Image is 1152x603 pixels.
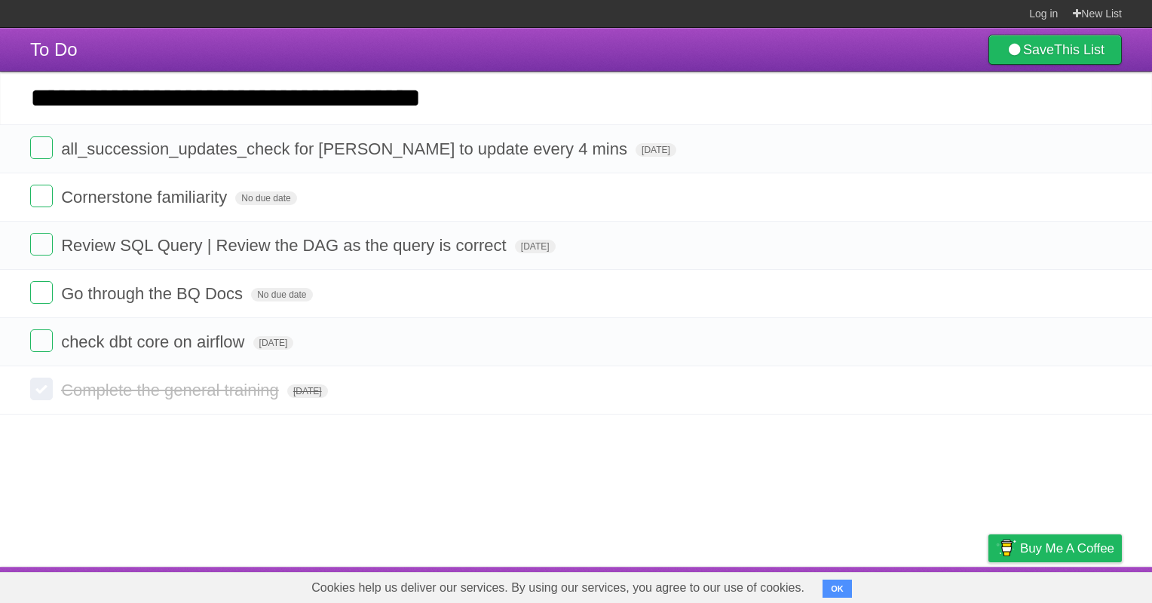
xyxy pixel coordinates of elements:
[1020,535,1114,562] span: Buy me a coffee
[61,284,247,303] span: Go through the BQ Docs
[838,571,899,599] a: Developers
[287,384,328,398] span: [DATE]
[30,39,78,60] span: To Do
[30,329,53,352] label: Done
[61,236,510,255] span: Review SQL Query | Review the DAG as the query is correct
[988,35,1122,65] a: SaveThis List
[636,143,676,157] span: [DATE]
[918,571,951,599] a: Terms
[996,535,1016,561] img: Buy me a coffee
[988,534,1122,562] a: Buy me a coffee
[1054,42,1105,57] b: This List
[30,185,53,207] label: Done
[251,288,312,301] span: No due date
[788,571,820,599] a: About
[235,191,296,205] span: No due date
[61,139,631,158] span: all_succession_updates_check for [PERSON_NAME] to update every 4 mins
[969,571,1008,599] a: Privacy
[1027,571,1122,599] a: Suggest a feature
[61,381,283,399] span: Complete the general training
[61,188,231,207] span: Cornerstone familiarity
[296,573,820,603] span: Cookies help us deliver our services. By using our services, you agree to our use of cookies.
[61,332,248,351] span: check dbt core on airflow
[823,580,852,598] button: OK
[30,378,53,400] label: Done
[253,336,294,350] span: [DATE]
[30,233,53,256] label: Done
[30,136,53,159] label: Done
[515,240,556,253] span: [DATE]
[30,281,53,304] label: Done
